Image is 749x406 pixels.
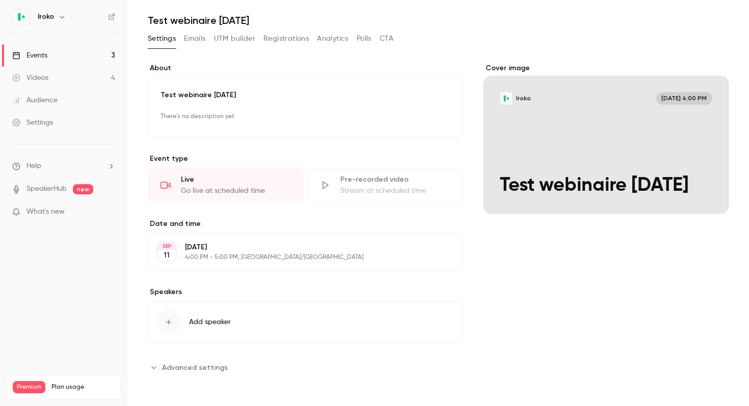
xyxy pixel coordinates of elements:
[185,253,409,262] p: 4:00 PM - 5:00 PM, [GEOGRAPHIC_DATA]/[GEOGRAPHIC_DATA]
[340,175,450,185] div: Pre-recorded video
[214,31,255,47] button: UTM builder
[162,362,228,373] span: Advanced settings
[157,243,176,250] div: SEP
[103,208,115,217] iframe: Noticeable Trigger
[148,219,463,229] label: Date and time
[263,31,309,47] button: Registrations
[73,184,93,194] span: new
[13,381,45,393] span: Premium
[51,383,115,391] span: Plan usage
[12,50,47,61] div: Events
[13,9,29,25] img: Iroko
[148,14,729,26] h1: Test webinaire [DATE]
[148,154,463,164] p: Event type
[484,63,729,214] section: Cover image
[184,31,205,47] button: Emails
[185,242,409,252] p: [DATE]
[26,207,65,217] span: What's new
[12,161,115,171] li: help-dropdown-opener
[160,108,450,125] p: There's no description yet
[148,301,463,343] button: Add speaker
[164,250,170,260] p: 11
[357,31,371,47] button: Polls
[307,168,463,202] div: Pre-recorded videoStream at scheduled time
[380,31,393,47] button: CTA
[181,186,290,196] div: Go live at scheduled time
[148,168,303,202] div: LiveGo live at scheduled time
[148,31,176,47] button: Settings
[26,161,41,171] span: Help
[189,317,231,327] span: Add speaker
[148,287,463,297] label: Speakers
[12,95,58,105] div: Audience
[317,31,349,47] button: Analytics
[340,186,450,196] div: Stream at scheduled time
[12,73,48,83] div: Videos
[148,63,463,73] label: About
[181,175,290,185] div: Live
[26,184,67,194] a: SpeakerHub
[38,12,54,22] h6: Iroko
[148,359,234,375] button: Advanced settings
[12,118,53,128] div: Settings
[484,63,729,73] label: Cover image
[160,90,450,100] p: Test webinaire [DATE]
[148,359,463,375] section: Advanced settings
